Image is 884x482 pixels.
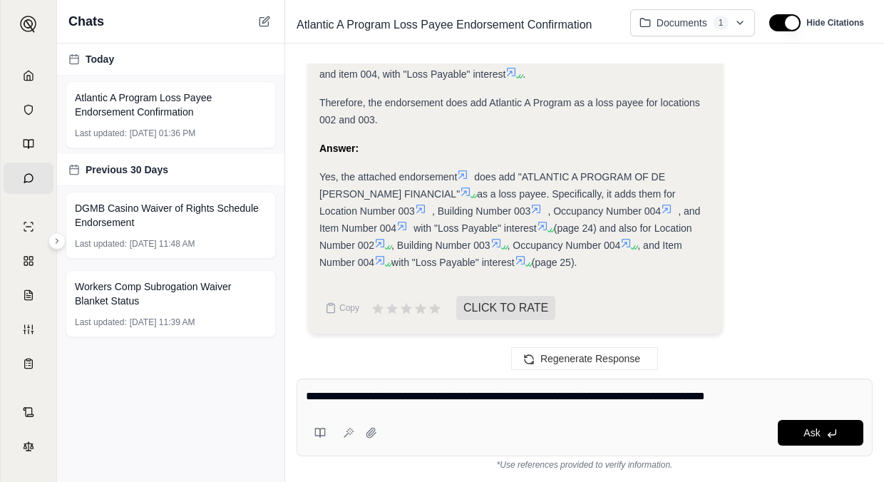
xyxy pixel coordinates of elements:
[319,97,700,125] span: Therefore, the endorsement does add Atlantic A Program as a loss payee for locations 002 and 003.
[130,317,195,328] span: [DATE] 11:39 AM
[291,14,619,36] div: Edit Title
[432,205,531,217] span: , Building Number 003
[319,222,692,251] span: (page 24) and also for Location Number 002
[4,396,53,428] a: Contract Analysis
[540,353,640,364] span: Regenerate Response
[75,280,267,308] span: Workers Comp Subrogation Waiver Blanket Status
[319,205,700,234] span: , and Item Number 004
[4,431,53,462] a: Legal Search Engine
[319,240,682,268] span: , and Item Number 004
[319,171,457,183] span: Yes, the attached endorsement
[391,257,515,268] span: with "Loss Payable" interest
[806,17,864,29] span: Hide Citations
[339,302,359,314] span: Copy
[4,60,53,91] a: Home
[256,13,273,30] button: New Chat
[319,171,665,200] span: does add "ATLANTIC A PROGRAM OF DE [PERSON_NAME] FINANCIAL"
[413,222,537,234] span: with "Loss Payable" interest
[548,205,661,217] span: , Occupancy Number 004
[4,211,53,242] a: Single Policy
[391,240,490,251] span: , Building Number 003
[4,163,53,194] a: Chat
[68,11,104,31] span: Chats
[4,245,53,277] a: Policy Comparisons
[657,16,707,30] span: Documents
[319,294,365,322] button: Copy
[297,456,873,471] div: *Use references provided to verify information.
[48,232,66,250] button: Expand sidebar
[508,240,621,251] span: , Occupancy Number 004
[4,348,53,379] a: Coverage Table
[86,52,114,66] span: Today
[778,420,863,446] button: Ask
[523,68,525,80] span: .
[511,347,658,370] button: Regenerate Response
[630,9,756,36] button: Documents1
[319,51,700,80] span: for location 002, building 003, occupancy 004, and item 004, with "Loss Payable" interest
[75,317,127,328] span: Last updated:
[456,296,555,320] span: CLICK TO RATE
[803,427,820,439] span: Ask
[4,314,53,345] a: Custom Report
[75,238,127,250] span: Last updated:
[14,10,43,39] button: Expand sidebar
[130,128,195,139] span: [DATE] 01:36 PM
[75,128,127,139] span: Last updated:
[291,14,597,36] span: Atlantic A Program Loss Payee Endorsement Confirmation
[20,16,37,33] img: Expand sidebar
[4,128,53,160] a: Prompt Library
[4,280,53,311] a: Claim Coverage
[532,257,577,268] span: (page 25).
[713,16,729,30] span: 1
[4,94,53,125] a: Documents Vault
[319,143,359,154] strong: Answer:
[130,238,195,250] span: [DATE] 11:48 AM
[75,201,267,230] span: DGMB Casino Waiver of Rights Schedule Endorsement
[86,163,168,177] span: Previous 30 Days
[75,91,267,119] span: Atlantic A Program Loss Payee Endorsement Confirmation
[319,188,675,217] span: as a loss payee. Specifically, it adds them for Location Number 003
